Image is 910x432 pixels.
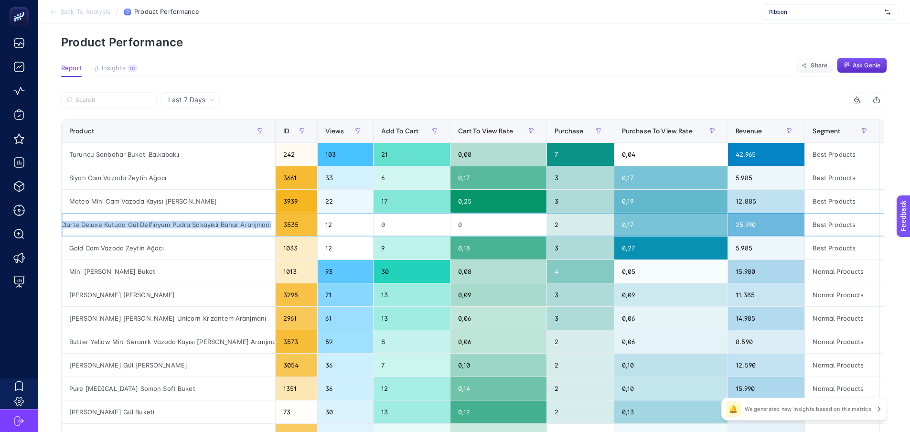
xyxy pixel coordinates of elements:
div: 0,13 [614,400,728,423]
div: 3 [547,283,614,306]
div: Butter Yellow Mini Seramik Vazoda Kayısı [PERSON_NAME] Aranjmanı [62,330,275,353]
div: 22 [318,190,373,213]
div: 0 [450,213,546,236]
div: 12 [318,237,373,259]
span: Product [69,127,94,135]
div: 0,27 [614,237,728,259]
div: 73 [276,400,317,423]
div: 1033 [276,237,317,259]
div: 0,05 [614,260,728,283]
div: 0,09 [450,283,546,306]
div: 3 [547,166,614,189]
div: 4 [547,260,614,283]
div: Best Products [805,166,879,189]
div: 3054 [276,354,317,377]
div: 0,04 [614,143,728,166]
div: 2 [547,330,614,353]
div: 0,17 [614,166,728,189]
div: 3661 [276,166,317,189]
div: Best Products [805,213,879,236]
div: 12.885 [728,190,804,213]
span: Ribbon [769,8,881,16]
div: 3 [547,307,614,330]
div: 61 [318,307,373,330]
div: 0,10 [614,377,728,400]
div: 13 [374,283,450,306]
div: 12 [374,377,450,400]
div: 0,19 [450,400,546,423]
div: 2 [547,213,614,236]
button: Share [796,58,833,73]
div: Normal Products [805,307,879,330]
div: 0 [374,213,450,236]
div: 0,06 [450,307,546,330]
div: 15.990 [728,377,804,400]
div: 5.985 [728,166,804,189]
div: 33 [318,166,373,189]
div: Mini [PERSON_NAME] Buket [62,260,275,283]
div: 13 [374,400,450,423]
span: Revenue [736,127,762,135]
div: 0,08 [450,260,546,283]
span: Feedback [6,3,36,11]
div: 3295 [276,283,317,306]
div: 1013 [276,260,317,283]
div: 14.985 [728,307,804,330]
img: svg%3e [885,7,890,17]
div: 12.590 [728,354,804,377]
div: 2 [547,354,614,377]
div: Best Products [805,143,879,166]
div: Pure [MEDICAL_DATA] Somon Soft Buket [62,377,275,400]
div: 0,17 [450,166,546,189]
div: 0,08 [450,143,546,166]
div: 5.985 [728,237,804,259]
div: Normal Products [805,354,879,377]
span: Share [811,62,827,69]
button: Ask Genie [837,58,887,73]
span: Views [325,127,344,135]
div: 0,14 [450,377,546,400]
span: Insights [102,65,126,72]
div: [PERSON_NAME] [PERSON_NAME] Unicorn Krizantem Aranjmanı [62,307,275,330]
div: 21 [374,143,450,166]
div: 0,10 [614,354,728,377]
span: Back To Analysis [60,8,110,16]
div: Mateo Mini Cam Vazoda Kayısı [PERSON_NAME] [62,190,275,213]
span: Purchase To View Rate [622,127,693,135]
div: 0,06 [614,330,728,353]
div: 1351 [276,377,317,400]
div: 6 [374,166,450,189]
div: 30 [318,400,373,423]
div: Normal Products [805,377,879,400]
div: Normal Products [805,330,879,353]
div: [PERSON_NAME] [PERSON_NAME] [62,283,275,306]
div: 3939 [276,190,317,213]
span: Add To Cart [381,127,419,135]
input: Search [75,97,151,104]
div: 3 [547,190,614,213]
div: 0,10 [450,354,546,377]
div: Clarte Deluxe Kutuda Gül Delfinyum Pudra Şakayıklı Bahar Aranjmanı [62,213,275,236]
span: / [116,8,118,15]
div: 242 [276,143,317,166]
div: 3535 [276,213,317,236]
div: [PERSON_NAME] Gül [PERSON_NAME] [62,354,275,377]
div: 59 [318,330,373,353]
span: Last 7 Days [168,95,205,105]
p: Product Performance [61,35,887,49]
div: 42.965 [728,143,804,166]
div: 2 [547,377,614,400]
div: Best Products [805,190,879,213]
div: 8.590 [728,330,804,353]
div: Normal Products [805,260,879,283]
div: Normal Products [805,283,879,306]
span: Report [61,65,82,72]
div: 2 [547,400,614,423]
div: 0,17 [614,213,728,236]
div: 93 [318,260,373,283]
span: Product Performance [134,8,199,16]
div: 0,06 [614,307,728,330]
div: 17 [374,190,450,213]
div: 10 [128,65,137,72]
span: Cart To View Rate [458,127,513,135]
